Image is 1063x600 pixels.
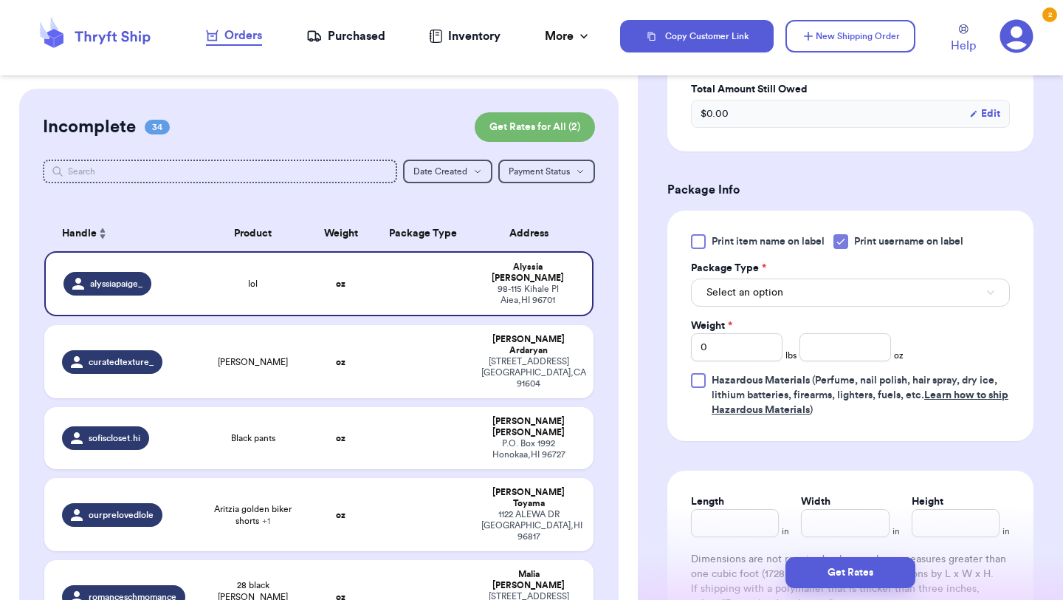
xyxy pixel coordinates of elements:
[89,509,154,521] span: ourprelovedlole
[89,432,140,444] span: sofiscloset.hi
[429,27,500,45] a: Inventory
[472,216,594,251] th: Address
[308,216,374,251] th: Weight
[481,262,574,284] div: Alyssia [PERSON_NAME]
[785,20,915,52] button: New Shipping Order
[691,279,1010,307] button: Select an option
[145,120,170,134] span: 34
[481,356,576,389] div: [STREET_ADDRESS] [GEOGRAPHIC_DATA] , CA 91604
[912,494,943,509] label: Height
[691,318,732,333] label: Weight
[706,285,783,300] span: Select an option
[481,416,576,438] div: [PERSON_NAME] [PERSON_NAME]
[1042,7,1057,22] div: 2
[481,509,576,542] div: 1122 ALEWA DR [GEOGRAPHIC_DATA] , HI 96817
[701,106,729,121] span: $ 0.00
[620,20,774,52] button: Copy Customer Link
[43,115,136,139] h2: Incomplete
[545,27,591,45] div: More
[336,511,345,519] strong: oz
[481,284,574,306] div: 98-115 Kihale Pl Aiea , HI 96701
[667,181,1033,199] h3: Package Info
[43,160,397,183] input: Search
[218,356,288,368] span: [PERSON_NAME]
[248,278,258,290] span: lol
[481,334,576,356] div: [PERSON_NAME] Ardaryan
[403,160,492,183] button: Date Created
[894,350,904,361] span: oz
[951,37,976,55] span: Help
[782,525,789,537] span: in
[336,434,345,443] strong: oz
[785,557,915,588] button: Get Rates
[336,279,345,288] strong: oz
[801,494,830,509] label: Width
[1000,19,1033,53] a: 2
[498,160,595,183] button: Payment Status
[207,503,299,527] span: Aritzia golden biker shorts
[691,261,766,276] label: Package Type
[481,438,576,460] div: P.O. Box 1992 Honokaa , HI 96727
[413,167,467,176] span: Date Created
[785,350,797,361] span: lbs
[336,358,345,367] strong: oz
[206,27,262,46] a: Orders
[62,226,97,242] span: Handle
[1002,525,1010,537] span: in
[892,525,900,537] span: in
[90,278,142,290] span: alyssiapaige_
[231,432,275,444] span: Black pants
[854,234,963,249] span: Print username on label
[475,112,595,142] button: Get Rates for All (2)
[509,167,570,176] span: Payment Status
[481,569,576,591] div: Malia [PERSON_NAME]
[712,375,810,386] span: Hazardous Materials
[198,216,308,251] th: Product
[712,234,825,249] span: Print item name on label
[374,216,472,251] th: Package Type
[969,106,1000,121] button: Edit
[89,356,154,368] span: curatedtexture_
[97,225,109,242] button: Sort ascending
[712,375,1008,415] span: (Perfume, nail polish, hair spray, dry ice, lithium batteries, firearms, lighters, fuels, etc. )
[691,494,724,509] label: Length
[206,27,262,44] div: Orders
[481,487,576,509] div: [PERSON_NAME] Toyama
[306,27,385,45] a: Purchased
[262,517,270,525] span: + 1
[691,82,1010,97] label: Total Amount Still Owed
[951,24,976,55] a: Help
